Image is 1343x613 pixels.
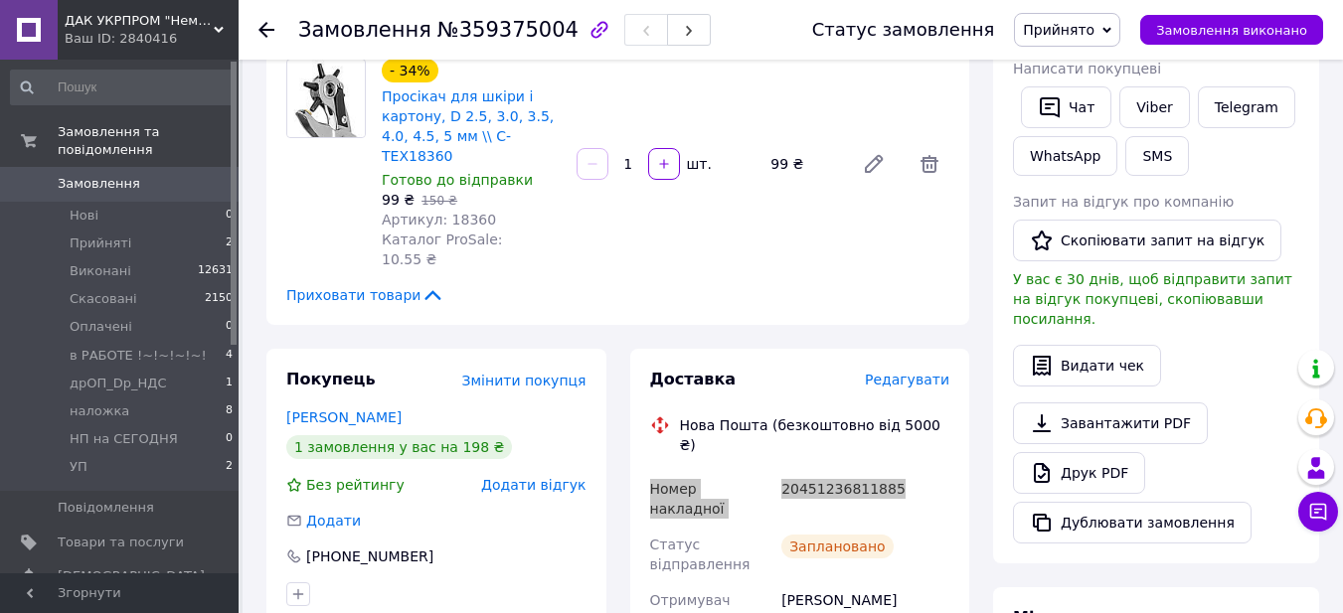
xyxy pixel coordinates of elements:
[70,234,131,252] span: Прийняті
[70,318,132,336] span: Оплачені
[650,592,731,608] span: Отримувач
[1013,271,1292,327] span: У вас є 30 днів, щоб відправити запит на відгук покупцеві, скопіювавши посилання.
[70,347,207,365] span: в РАБОТЕ !~!~!~!~!
[1013,345,1161,386] button: Видати чек
[298,18,431,42] span: Замовлення
[1013,61,1161,77] span: Написати покупцеві
[777,471,953,527] div: 20451236811885
[226,234,233,252] span: 2
[1013,194,1234,210] span: Запит на відгук про компанію
[781,535,894,558] div: Заплановано
[650,536,751,572] span: Статус відправлення
[70,290,137,308] span: Скасовані
[682,154,714,174] div: шт.
[650,370,737,388] span: Доставка
[1013,402,1208,444] a: Завантажити PDF
[286,285,444,305] span: Приховати товари
[854,144,894,184] a: Редагувати
[226,347,233,365] span: 4
[58,175,140,193] span: Замовлення
[226,207,233,225] span: 0
[205,290,233,308] span: 2150
[437,18,579,42] span: №359375004
[421,194,457,208] span: 150 ₴
[1023,22,1094,38] span: Прийнято
[306,477,405,493] span: Без рейтингу
[910,144,949,184] span: Видалити
[1013,136,1117,176] a: WhatsApp
[65,12,214,30] span: ДАК УКРПРОМ "Немає поганого інструменту, є невідповідно підібраний."
[70,262,131,280] span: Виконані
[58,567,205,585] span: [DEMOGRAPHIC_DATA]
[286,370,376,388] span: Покупець
[1298,492,1338,532] button: Чат з покупцем
[865,372,949,387] span: Редагувати
[70,402,129,420] span: наложка
[382,212,496,228] span: Артикул: 18360
[286,409,402,425] a: [PERSON_NAME]
[382,192,415,208] span: 99 ₴
[70,375,167,392] span: дрОП_Dp_НДС
[258,20,274,40] div: Повернутися назад
[70,207,98,225] span: Нові
[1125,136,1189,176] button: SMS
[198,262,233,280] span: 12631
[1013,452,1145,494] a: Друк PDF
[306,513,361,529] span: Додати
[70,458,87,476] span: УП
[226,402,233,420] span: 8
[226,318,233,336] span: 0
[382,231,502,267] span: Каталог ProSale: 10.55 ₴
[650,481,725,517] span: Номер накладної
[286,435,512,459] div: 1 замовлення у вас на 198 ₴
[226,430,233,448] span: 0
[1013,220,1281,261] button: Скопіювати запит на відгук
[58,123,239,159] span: Замовлення та повідомлення
[481,477,586,493] span: Додати відгук
[58,499,154,517] span: Повідомлення
[812,20,995,40] div: Статус замовлення
[1021,86,1111,128] button: Чат
[226,458,233,476] span: 2
[675,415,955,455] div: Нова Пошта (безкоштовно від 5000 ₴)
[382,172,533,188] span: Готово до відправки
[304,546,435,566] div: [PHONE_NUMBER]
[226,375,233,392] span: 1
[382,88,554,164] a: Просікач для шкіри і картону, D 2.5, 3.0, 3.5, 4.0, 4.5, 5 мм \\ С-ТЕХ18360
[382,59,438,82] div: - 34%
[287,60,365,137] img: Просікач для шкіри і картону, D 2.5, 3.0, 3.5, 4.0, 4.5, 5 мм \\ С-ТЕХ18360
[762,150,846,178] div: 99 ₴
[1156,23,1307,38] span: Замовлення виконано
[58,534,184,551] span: Товари та послуги
[1119,86,1189,128] a: Viber
[10,70,235,105] input: Пошук
[70,430,178,448] span: НП на СЕГОДНЯ
[1013,502,1252,543] button: Дублювати замовлення
[1198,86,1295,128] a: Telegram
[462,373,587,388] span: Змінити покупця
[65,30,239,48] div: Ваш ID: 2840416
[1140,15,1323,45] button: Замовлення виконано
